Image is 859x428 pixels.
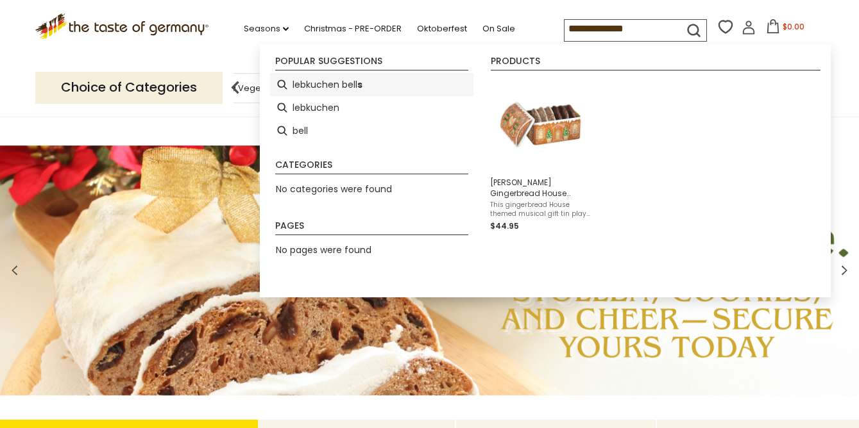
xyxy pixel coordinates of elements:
[491,56,821,70] li: Products
[35,72,223,103] p: Choice of Categories
[276,243,371,256] span: No pages were found
[494,78,587,171] img: Wicklein Gingerbread House Musical Tin Elisen Lebkuchen 25% Nuts
[490,177,591,199] span: [PERSON_NAME] Gingerbread House Musical Tin with [PERSON_NAME], min. 25% nuts, 10.06 oz
[275,160,468,174] li: Categories
[783,21,804,32] span: $0.00
[490,201,591,218] span: This gingerbread House themed musical gift tin plays “Jingle Bells” and contains [PERSON_NAME]. T...
[223,75,248,101] img: previous arrow
[758,19,813,38] button: $0.00
[304,22,402,36] a: Christmas - PRE-ORDER
[275,221,468,235] li: Pages
[357,78,362,92] b: s
[276,183,392,195] span: No categories were found
[417,22,467,36] a: Oktoberfest
[270,73,473,96] li: lebkuchen bells
[490,220,519,231] span: $44.95
[490,78,591,233] a: Wicklein Gingerbread House Musical Tin Elisen Lebkuchen 25% Nuts[PERSON_NAME] Gingerbread House M...
[244,22,289,36] a: Seasons
[275,56,468,70] li: Popular suggestions
[270,119,473,142] li: bell
[260,44,831,297] div: Instant Search Results
[482,22,515,36] a: On Sale
[485,73,596,238] li: Wicklein Gingerbread House Musical Tin with Elisen Lebkuchen, min. 25% nuts, 10.06 oz
[270,96,473,119] li: lebkuchen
